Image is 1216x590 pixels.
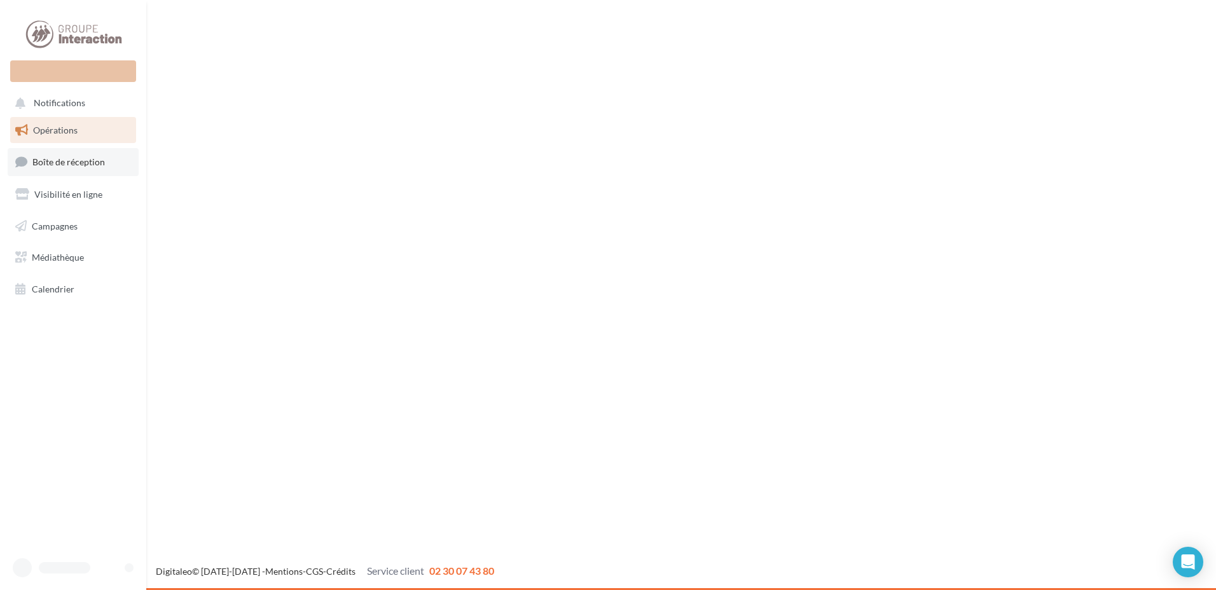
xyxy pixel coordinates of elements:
div: Open Intercom Messenger [1173,547,1203,577]
a: Digitaleo [156,566,192,577]
a: Mentions [265,566,303,577]
span: Médiathèque [32,252,84,263]
span: Notifications [34,98,85,109]
div: Nouvelle campagne [10,60,136,82]
span: Service client [367,565,424,577]
a: Calendrier [8,276,139,303]
span: © [DATE]-[DATE] - - - [156,566,494,577]
span: Campagnes [32,220,78,231]
span: Opérations [33,125,78,135]
span: 02 30 07 43 80 [429,565,494,577]
a: Visibilité en ligne [8,181,139,208]
a: CGS [306,566,323,577]
span: Visibilité en ligne [34,189,102,200]
a: Opérations [8,117,139,144]
a: Campagnes [8,213,139,240]
a: Crédits [326,566,356,577]
a: Boîte de réception [8,148,139,175]
a: Médiathèque [8,244,139,271]
span: Boîte de réception [32,156,105,167]
span: Calendrier [32,284,74,294]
